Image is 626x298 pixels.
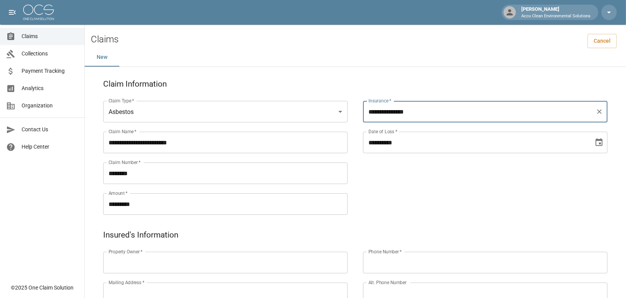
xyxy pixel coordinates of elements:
[368,97,391,104] label: Insurance
[22,67,78,75] span: Payment Tracking
[368,128,397,135] label: Date of Loss
[103,101,348,122] div: Asbestos
[22,32,78,40] span: Claims
[91,34,119,45] h2: Claims
[588,34,617,48] a: Cancel
[5,5,20,20] button: open drawer
[594,106,605,117] button: Clear
[22,50,78,58] span: Collections
[22,102,78,110] span: Organization
[109,97,134,104] label: Claim Type
[22,126,78,134] span: Contact Us
[109,190,128,196] label: Amount
[521,13,591,20] p: Accu Clean Environmental Solutions
[591,135,607,150] button: Choose date
[109,279,144,286] label: Mailing Address
[109,159,141,166] label: Claim Number
[109,128,137,135] label: Claim Name
[85,48,626,67] div: dynamic tabs
[23,5,54,20] img: ocs-logo-white-transparent.png
[368,248,402,255] label: Phone Number
[11,284,74,291] div: © 2025 One Claim Solution
[109,248,143,255] label: Property Owner
[368,279,407,286] label: Alt. Phone Number
[85,48,119,67] button: New
[22,84,78,92] span: Analytics
[22,143,78,151] span: Help Center
[518,5,594,19] div: [PERSON_NAME]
